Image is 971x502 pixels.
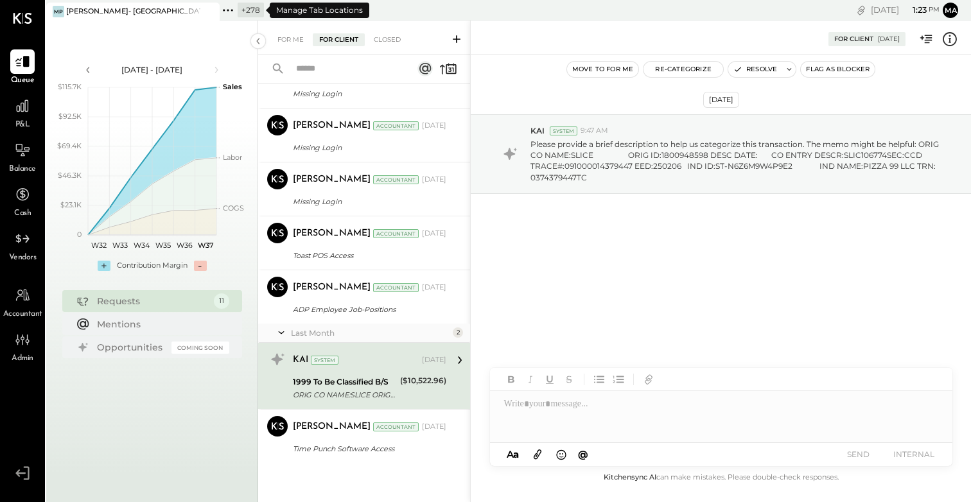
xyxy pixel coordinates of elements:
[293,442,442,455] div: Time Punch Software Access
[133,241,150,250] text: W34
[9,252,37,264] span: Vendors
[223,203,244,212] text: COGS
[112,241,128,250] text: W33
[223,153,242,162] text: Labor
[66,6,200,17] div: [PERSON_NAME]- [GEOGRAPHIC_DATA]
[422,422,446,432] div: [DATE]
[373,175,419,184] div: Accountant
[367,33,407,46] div: Closed
[313,33,365,46] div: For Client
[293,376,396,388] div: 1999 To Be Classified B/S
[1,227,44,264] a: Vendors
[373,229,419,238] div: Accountant
[293,87,442,100] div: Missing Login
[422,229,446,239] div: [DATE]
[833,446,884,463] button: SEND
[97,318,223,331] div: Mentions
[561,371,577,388] button: Strikethrough
[581,126,608,136] span: 9:47 AM
[293,281,371,294] div: [PERSON_NAME]
[14,208,31,220] span: Cash
[541,371,558,388] button: Underline
[513,448,519,460] span: a
[58,112,82,121] text: $92.5K
[530,125,545,136] span: KAI
[610,371,627,388] button: Ordered List
[503,371,520,388] button: Bold
[197,241,213,250] text: W37
[91,241,106,250] text: W32
[643,62,723,77] button: Re-Categorize
[640,371,657,388] button: Add URL
[591,371,608,388] button: Unordered List
[57,141,82,150] text: $69.4K
[855,3,868,17] div: copy link
[1,327,44,365] a: Admin
[3,309,42,320] span: Accountant
[1,283,44,320] a: Accountant
[238,3,264,17] div: + 278
[888,446,940,463] button: INTERNAL
[53,6,64,17] div: MP
[422,355,446,365] div: [DATE]
[422,282,446,293] div: [DATE]
[214,293,229,309] div: 11
[1,182,44,220] a: Cash
[293,173,371,186] div: [PERSON_NAME]
[58,82,82,91] text: $115.7K
[929,5,940,14] span: pm
[293,354,308,367] div: KAI
[60,200,82,209] text: $23.1K
[373,422,419,431] div: Accountant
[293,195,442,208] div: Missing Login
[1,138,44,175] a: Balance
[15,119,30,131] span: P&L
[1,94,44,131] a: P&L
[522,371,539,388] button: Italic
[293,420,371,433] div: [PERSON_NAME]
[9,164,36,175] span: Balance
[530,139,940,183] p: Please provide a brief description to help us categorize this transaction. The memo might be help...
[194,261,207,271] div: -
[567,62,639,77] button: Move to for me
[293,249,442,262] div: Toast POS Access
[291,327,450,338] div: Last Month
[503,447,523,462] button: Aa
[171,342,229,354] div: Coming Soon
[97,341,165,354] div: Opportunities
[373,121,419,130] div: Accountant
[293,141,442,154] div: Missing Login
[1,49,44,87] a: Queue
[11,75,35,87] span: Queue
[293,119,371,132] div: [PERSON_NAME]
[943,3,958,18] button: Ma
[400,374,446,387] div: ($10,522.96)
[271,33,310,46] div: For Me
[373,283,419,292] div: Accountant
[422,121,446,131] div: [DATE]
[176,241,192,250] text: W36
[155,241,170,250] text: W35
[311,356,338,365] div: System
[223,82,242,91] text: Sales
[12,353,33,365] span: Admin
[270,3,369,18] div: Manage Tab Locations
[871,4,940,16] div: [DATE]
[58,171,82,180] text: $46.3K
[98,261,110,271] div: +
[550,126,577,135] div: System
[801,62,875,77] button: Flag as Blocker
[97,295,207,307] div: Requests
[878,35,900,44] div: [DATE]
[901,4,927,16] span: 1 : 23
[77,230,82,239] text: 0
[117,261,188,271] div: Contribution Margin
[578,448,588,460] span: @
[834,35,873,44] div: For Client
[293,388,396,401] div: ORIG CO NAME:SLICE ORIG ID:1800948598 DESC DATE: CO ENTRY DESCR:SLIC106774SEC:CCD TRACE#:09100001...
[728,62,782,77] button: Resolve
[453,327,463,338] div: 2
[422,175,446,185] div: [DATE]
[574,446,592,462] button: @
[703,92,739,108] div: [DATE]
